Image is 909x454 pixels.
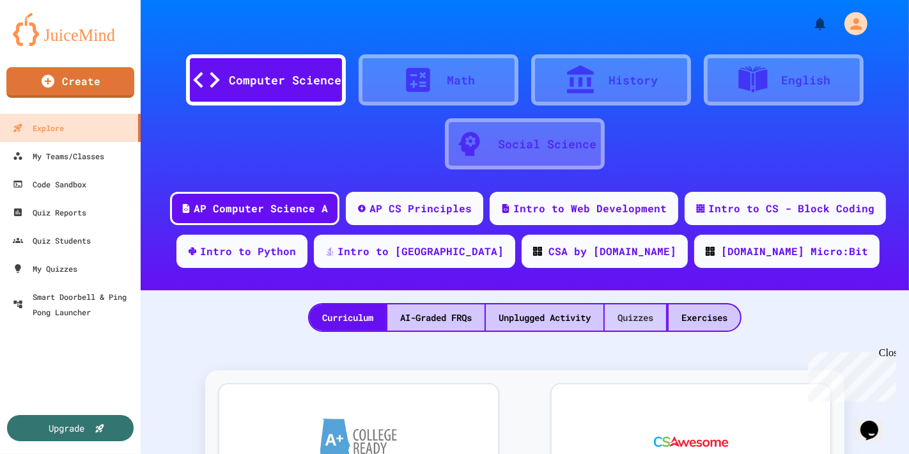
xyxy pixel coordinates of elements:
[721,244,868,259] div: [DOMAIN_NAME] Micro:Bit
[309,304,386,331] div: Curriculum
[498,136,596,153] div: Social Science
[387,304,485,331] div: AI-Graded FRQs
[194,201,328,216] div: AP Computer Science A
[338,244,504,259] div: Intro to [GEOGRAPHIC_DATA]
[669,304,740,331] div: Exercises
[6,67,134,98] a: Create
[803,347,896,402] iframe: chat widget
[533,247,542,256] img: CODE_logo_RGB.png
[486,304,603,331] div: Unplugged Activity
[229,72,341,89] div: Computer Science
[200,244,296,259] div: Intro to Python
[369,201,472,216] div: AP CS Principles
[513,201,667,216] div: Intro to Web Development
[13,120,64,136] div: Explore
[13,205,86,220] div: Quiz Reports
[447,72,475,89] div: Math
[13,233,91,248] div: Quiz Students
[782,72,831,89] div: English
[13,261,77,276] div: My Quizzes
[706,247,715,256] img: CODE_logo_RGB.png
[708,201,874,216] div: Intro to CS - Block Coding
[13,13,128,46] img: logo-orange.svg
[13,148,104,164] div: My Teams/Classes
[605,304,666,331] div: Quizzes
[13,289,136,320] div: Smart Doorbell & Ping Pong Launcher
[5,5,88,81] div: Chat with us now!Close
[548,244,676,259] div: CSA by [DOMAIN_NAME]
[789,13,831,35] div: My Notifications
[49,421,85,435] div: Upgrade
[13,176,86,192] div: Code Sandbox
[831,9,871,38] div: My Account
[855,403,896,441] iframe: chat widget
[609,72,658,89] div: History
